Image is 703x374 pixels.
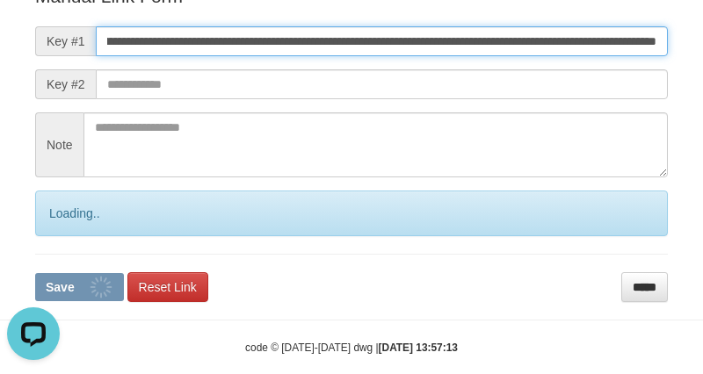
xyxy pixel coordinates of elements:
[7,7,60,60] button: Open LiveChat chat widget
[35,191,668,236] div: Loading..
[35,26,96,56] span: Key #1
[35,273,124,301] button: Save
[46,280,75,294] span: Save
[139,280,197,294] span: Reset Link
[35,112,83,177] span: Note
[379,342,458,354] strong: [DATE] 13:57:13
[127,272,208,302] a: Reset Link
[35,69,96,99] span: Key #2
[245,342,458,354] small: code © [DATE]-[DATE] dwg |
